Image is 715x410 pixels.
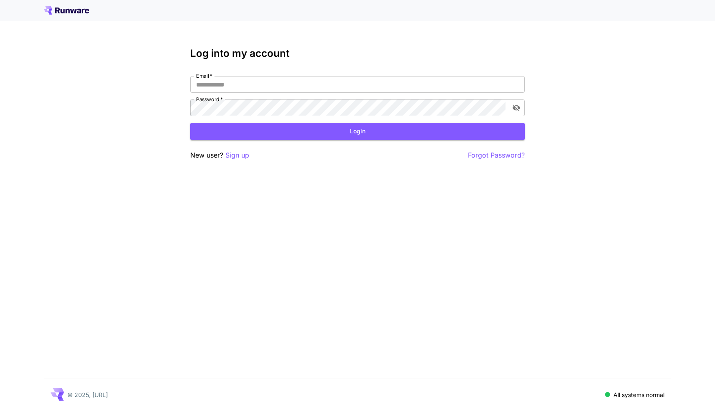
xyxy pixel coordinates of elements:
button: Forgot Password? [468,150,525,160]
p: © 2025, [URL] [67,390,108,399]
button: Sign up [225,150,249,160]
p: New user? [190,150,249,160]
button: toggle password visibility [509,100,524,115]
h3: Log into my account [190,48,525,59]
p: All systems normal [613,390,664,399]
label: Email [196,72,212,79]
button: Login [190,123,525,140]
label: Password [196,96,223,103]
